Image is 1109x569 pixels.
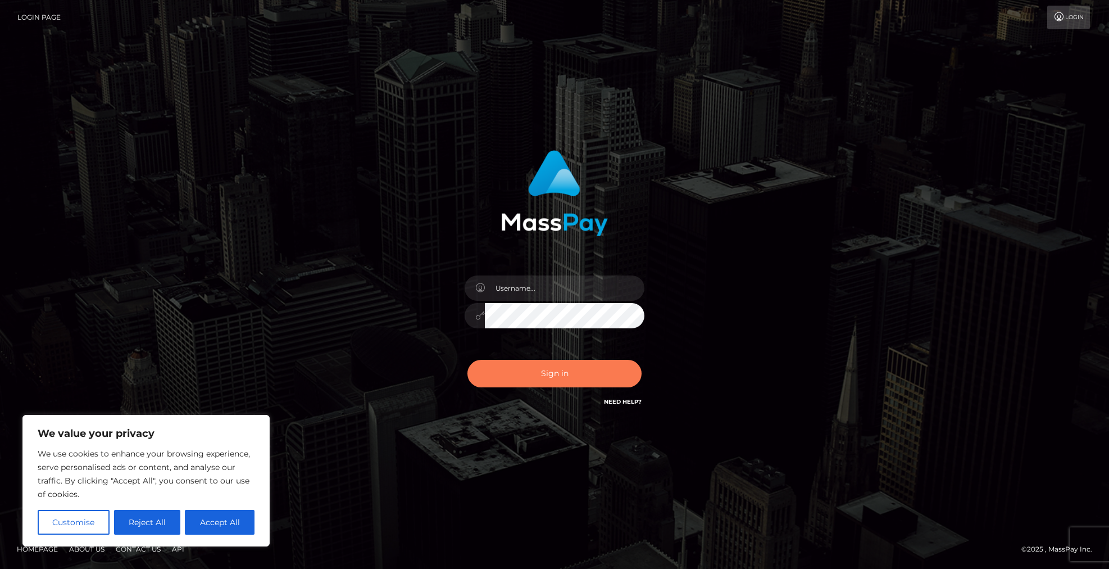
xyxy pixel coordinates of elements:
[38,510,110,535] button: Customise
[185,510,254,535] button: Accept All
[22,415,270,547] div: We value your privacy
[485,276,644,301] input: Username...
[38,427,254,440] p: We value your privacy
[167,540,189,558] a: API
[65,540,109,558] a: About Us
[604,398,642,405] a: Need Help?
[114,510,181,535] button: Reject All
[17,6,61,29] a: Login Page
[501,150,608,236] img: MassPay Login
[111,540,165,558] a: Contact Us
[1047,6,1090,29] a: Login
[1021,543,1101,556] div: © 2025 , MassPay Inc.
[467,360,642,387] button: Sign in
[12,540,62,558] a: Homepage
[38,447,254,501] p: We use cookies to enhance your browsing experience, serve personalised ads or content, and analys...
